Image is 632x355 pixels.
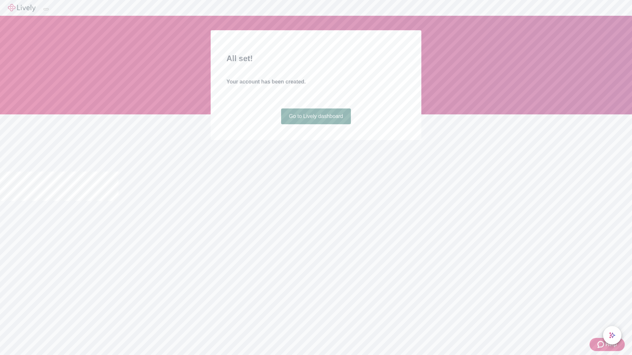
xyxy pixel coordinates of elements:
[590,338,625,351] button: Zendesk support iconHelp
[281,108,351,124] a: Go to Lively dashboard
[226,78,406,86] h4: Your account has been created.
[597,341,605,348] svg: Zendesk support icon
[226,53,406,64] h2: All set!
[609,332,616,339] svg: Lively AI Assistant
[603,326,621,344] button: chat
[605,341,617,348] span: Help
[43,8,49,10] button: Log out
[8,4,36,12] img: Lively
